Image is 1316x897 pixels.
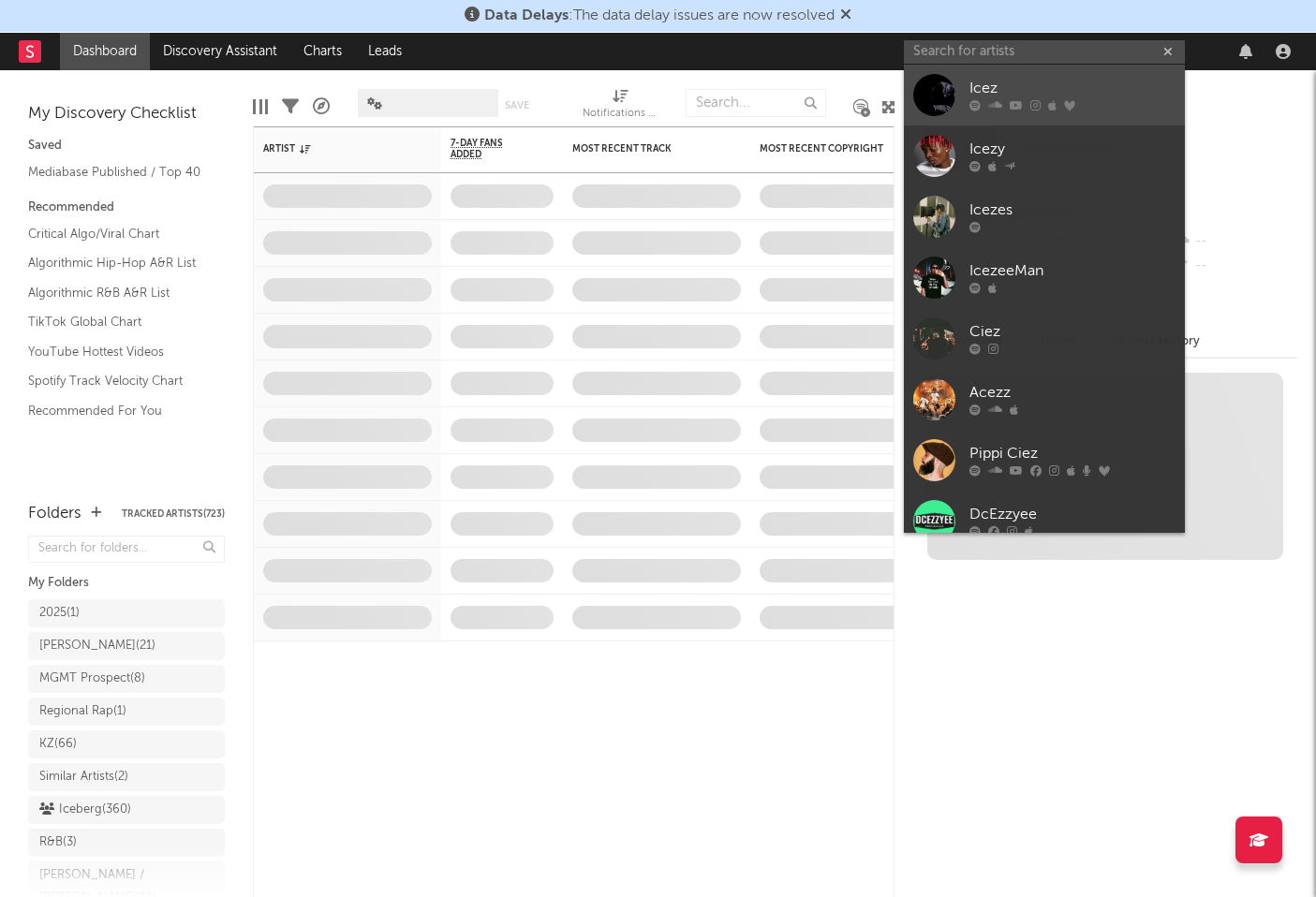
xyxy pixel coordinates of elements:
a: Icez [904,65,1185,125]
div: A&R Pipeline [313,80,330,134]
div: Pippi Ciez [969,443,1176,465]
div: R&B ( 3 ) [39,831,77,854]
input: Search for artists [904,40,1185,64]
div: Recommended [28,197,225,219]
div: Icez [969,78,1176,100]
a: DcEzzyee [904,491,1185,551]
a: Regional Rap(1) [28,698,225,726]
div: [PERSON_NAME] ( 21 ) [39,635,155,657]
a: KZ(66) [28,730,225,758]
div: -- [1173,229,1297,254]
a: R&B(3) [28,829,225,857]
a: MGMT Prospect(8) [28,665,225,693]
div: Saved [28,135,225,157]
span: 7-Day Fans Added [451,138,525,160]
input: Search for folders... [28,536,225,563]
a: Pippi Ciez [904,430,1185,491]
a: Algorithmic R&B A&R List [28,283,206,303]
span: Dismiss [840,8,851,23]
div: Iceberg ( 360 ) [39,799,131,821]
div: MGMT Prospect ( 8 ) [39,668,145,690]
div: Icezes [969,199,1176,222]
div: Most Recent Track [572,143,713,154]
div: Most Recent Copyright [760,143,900,154]
a: Ciez [904,308,1185,369]
a: Similar Artists(2) [28,763,225,791]
span: : The data delay issues are now resolved [484,8,835,23]
div: My Folders [28,572,225,595]
div: Edit Columns [253,80,268,134]
a: Icezy [904,125,1185,186]
div: 2025 ( 1 ) [39,602,80,625]
button: Save [505,100,529,110]
div: Acezz [969,382,1176,404]
a: Discovery Assistant [150,33,290,70]
a: TikTok Global Chart [28,312,206,332]
a: [PERSON_NAME](21) [28,632,225,660]
a: YouTube Hottest Videos [28,342,206,362]
div: -- [1173,254,1297,278]
div: Icezy [969,139,1176,161]
div: Filters [282,80,299,134]
div: Folders [28,503,81,525]
div: Notifications (Artist) [583,103,658,125]
a: IcezeeMan [904,247,1185,308]
a: Iceberg(360) [28,796,225,824]
input: Search... [686,89,826,117]
a: Mediabase Published / Top 40 [28,162,206,183]
div: Similar Artists ( 2 ) [39,766,128,788]
a: Dashboard [60,33,150,70]
div: Notifications (Artist) [583,80,658,134]
div: Ciez [969,321,1176,344]
div: IcezeeMan [969,260,1176,283]
a: Charts [290,33,355,70]
a: Spotify Track Velocity Chart [28,371,206,391]
a: Leads [355,33,415,70]
div: Regional Rap ( 1 ) [39,700,126,723]
div: DcEzzyee [969,504,1176,526]
a: Recommended For You [28,401,206,421]
div: My Discovery Checklist [28,103,225,125]
a: Icezes [904,186,1185,247]
a: Algorithmic Hip-Hop A&R List [28,253,206,273]
span: Data Delays [484,8,569,23]
div: Artist [263,143,404,154]
a: 2025(1) [28,599,225,627]
a: Acezz [904,369,1185,430]
a: Critical Algo/Viral Chart [28,224,206,244]
div: KZ ( 66 ) [39,733,77,756]
button: Tracked Artists(723) [122,509,225,519]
